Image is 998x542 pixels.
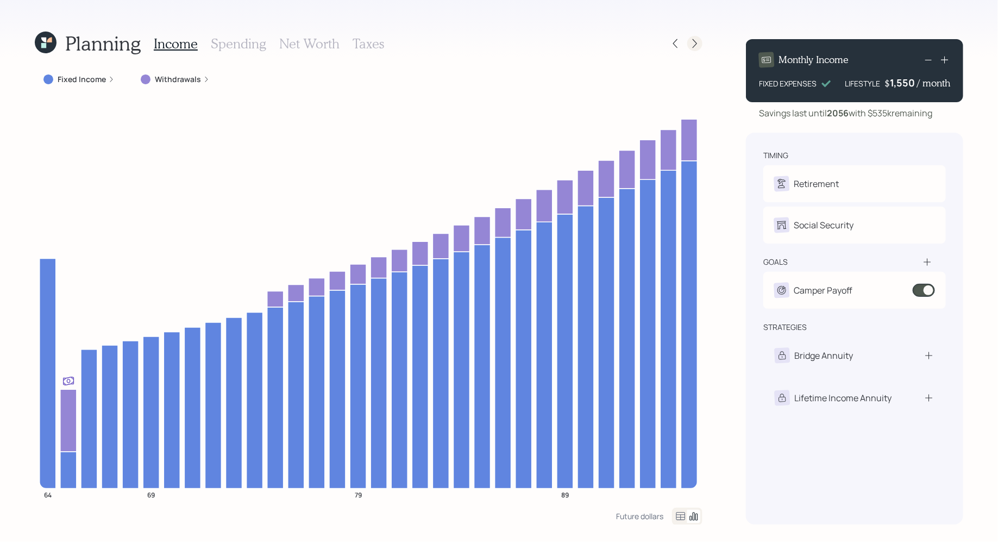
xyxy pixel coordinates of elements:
[353,36,384,52] h3: Taxes
[794,349,853,362] div: Bridge Annuity
[58,74,106,85] label: Fixed Income
[65,32,141,55] h1: Planning
[561,490,569,500] tspan: 89
[279,36,340,52] h3: Net Worth
[794,391,892,404] div: Lifetime Income Annuity
[827,107,849,119] b: 2056
[44,490,52,500] tspan: 64
[155,74,201,85] label: Withdrawals
[763,257,788,267] div: goals
[884,77,890,89] h4: $
[794,284,852,297] div: Camper Payoff
[154,36,198,52] h3: Income
[845,78,880,89] div: LIFESTYLE
[211,36,266,52] h3: Spending
[616,511,663,521] div: Future dollars
[759,78,817,89] div: FIXED EXPENSES
[917,77,950,89] h4: / month
[148,490,155,500] tspan: 69
[759,107,932,120] div: Savings last until with $535k remaining
[794,219,853,232] div: Social Security
[763,150,788,161] div: timing
[794,177,839,190] div: Retirement
[763,322,807,333] div: strategies
[890,76,917,89] div: 1,550
[779,54,849,66] h4: Monthly Income
[355,490,362,500] tspan: 79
